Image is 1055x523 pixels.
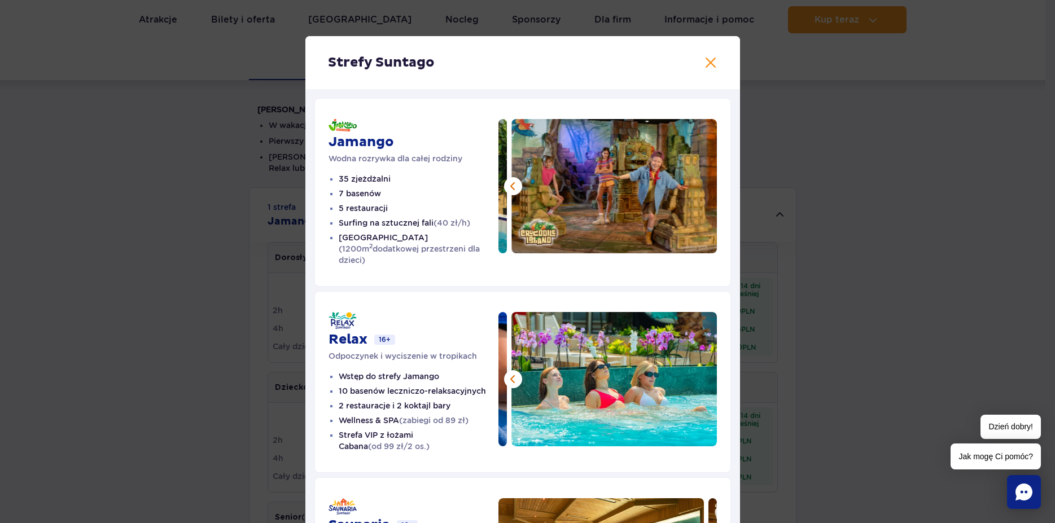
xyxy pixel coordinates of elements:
span: (od 99 zł/2 os.) [368,442,430,451]
li: 10 basenów leczniczo-relaksacyjnych [339,385,498,397]
li: 5 restauracji [339,203,498,214]
img: Trzy kobiety relaksujące się w basenie w otoczeniu orchidei [511,312,717,446]
img: Relax - Suntago [329,312,357,329]
h3: Relax [329,331,367,348]
li: Surfing na sztucznej fali [339,217,498,228]
p: Odpoczynek i wyciszenie w tropikach [329,350,498,362]
li: 35 zjeżdżalni [339,173,498,184]
li: Wellness & SPA [339,415,498,426]
h2: Strefy Suntago [328,54,717,71]
img: Jamango - Water Jungle [329,119,357,131]
span: (zabiegi od 89 zł) [399,416,469,425]
span: (40 zł/h) [434,218,470,227]
span: Dzień dobry! [980,415,1041,439]
span: 16+ [374,335,395,345]
div: Chat [1007,475,1041,509]
h3: Jamango [329,134,498,151]
li: Wstęp do strefy Jamango [339,371,498,382]
img: Saunaria - Suntago [329,498,357,515]
img: Dzieci bawiące się w przestrzeni z motywem dżungli i rzeźbami w stylu Azteków, ozdobionej kolorow... [511,119,717,253]
sup: 2 [369,243,373,250]
span: (1200m dodatkowej przestrzeni dla dzieci) [339,244,480,265]
p: Wodna rozrywka dla całej rodziny [329,153,498,164]
li: 7 basenów [339,188,498,199]
li: Strefa VIP z łożami Cabana [339,429,498,452]
span: Jak mogę Ci pomóc? [951,443,1041,469]
li: [GEOGRAPHIC_DATA] [339,232,498,266]
li: 2 restauracje i 2 koktajl bary [339,400,498,411]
